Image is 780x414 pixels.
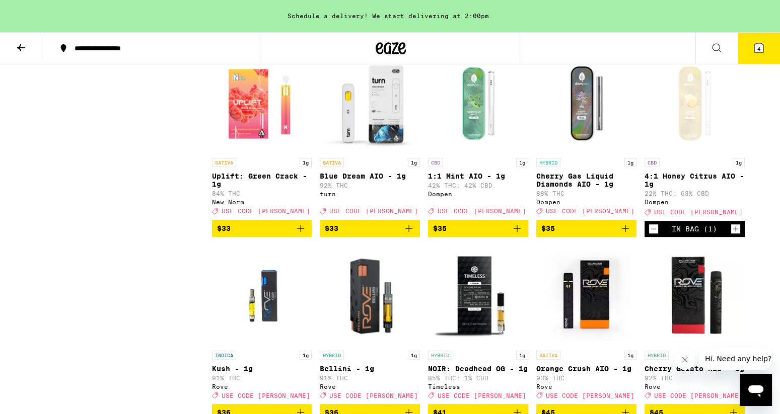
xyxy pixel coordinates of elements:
[516,158,528,167] p: 1g
[536,351,560,360] p: SATIVA
[428,172,528,180] p: 1:1 Mint AIO - 1g
[428,245,528,346] img: Timeless - NOIR: Deadhead OG - 1g
[212,375,312,381] p: 91% THC
[645,375,745,381] p: 92% THC
[675,350,695,370] iframe: Close message
[212,383,312,390] div: Rove
[428,375,528,381] p: 85% THC: 1% CBD
[645,351,669,360] p: HYBRID
[757,46,760,52] span: 4
[222,392,310,399] span: USE CODE [PERSON_NAME]
[645,190,745,197] p: 22% THC: 63% CBD
[624,158,636,167] p: 1g
[645,52,745,220] a: Open page for 4:1 Honey Citrus AIO - 1g from Dompen
[733,158,745,167] p: 1g
[672,225,717,233] div: In Bag (1)
[320,351,344,360] p: HYBRID
[320,375,420,381] p: 91% THC
[329,208,418,215] span: USE CODE [PERSON_NAME]
[428,52,528,219] a: Open page for 1:1 Mint AIO - 1g from Dompen
[428,245,528,404] a: Open page for NOIR: Deadhead OG - 1g from Timeless
[536,383,636,390] div: Rove
[320,52,420,153] img: turn - Blue Dream AIO - 1g
[212,220,312,237] button: Add to bag
[645,383,745,390] div: Rove
[645,245,745,346] img: Rove - Cherry Gelato AIO - 1g
[654,209,743,216] span: USE CODE [PERSON_NAME]
[438,392,526,399] span: USE CODE [PERSON_NAME]
[428,182,528,189] p: 42% THC: 42% CBD
[428,52,528,153] img: Dompen - 1:1 Mint AIO - 1g
[536,199,636,205] div: Dompen
[408,351,420,360] p: 1g
[212,351,236,360] p: INDICA
[536,245,636,404] a: Open page for Orange Crush AIO - 1g from Rove
[428,365,528,373] p: NOIR: Deadhead OG - 1g
[536,158,560,167] p: HYBRID
[320,220,420,237] button: Add to bag
[536,365,636,373] p: Orange Crush AIO - 1g
[300,158,312,167] p: 1g
[645,199,745,205] div: Dompen
[428,158,443,167] p: CBD
[320,245,420,346] img: Rove - Bellini - 1g
[536,375,636,381] p: 93% THC
[546,208,634,215] span: USE CODE [PERSON_NAME]
[516,351,528,360] p: 1g
[320,182,420,189] p: 92% THC
[320,383,420,390] div: Rove
[428,351,452,360] p: HYBRID
[624,351,636,360] p: 1g
[428,383,528,390] div: Timeless
[320,52,420,219] a: Open page for Blue Dream AIO - 1g from turn
[536,52,636,153] img: Dompen - Cherry Gas Liquid Diamonds AIO - 1g
[536,172,636,188] p: Cherry Gas Liquid Diamonds AIO - 1g
[212,158,236,167] p: SATIVA
[320,245,420,404] a: Open page for Bellini - 1g from Rove
[740,374,772,406] iframe: Button to launch messaging window
[408,158,420,167] p: 1g
[329,392,418,399] span: USE CODE [PERSON_NAME]
[212,190,312,197] p: 84% THC
[325,224,338,232] span: $33
[212,52,312,153] img: New Norm - Uplift: Green Crack - 1g
[212,52,312,219] a: Open page for Uplift: Green Crack - 1g from New Norm
[212,199,312,205] div: New Norm
[738,33,780,64] button: 4
[546,392,634,399] span: USE CODE [PERSON_NAME]
[320,158,344,167] p: SATIVA
[433,224,447,232] span: $35
[222,208,310,215] span: USE CODE [PERSON_NAME]
[428,191,528,197] div: Dompen
[699,348,772,370] iframe: Message from company
[536,190,636,197] p: 88% THC
[212,365,312,373] p: Kush - 1g
[536,245,636,346] img: Rove - Orange Crush AIO - 1g
[649,224,659,234] button: Decrement
[320,365,420,373] p: Bellini - 1g
[536,220,636,237] button: Add to bag
[428,220,528,237] button: Add to bag
[731,224,741,234] button: Increment
[541,224,555,232] span: $35
[300,351,312,360] p: 1g
[217,224,231,232] span: $33
[212,245,312,346] img: Rove - Kush - 1g
[438,208,526,215] span: USE CODE [PERSON_NAME]
[654,392,743,399] span: USE CODE [PERSON_NAME]
[212,172,312,188] p: Uplift: Green Crack - 1g
[212,245,312,404] a: Open page for Kush - 1g from Rove
[645,245,745,404] a: Open page for Cherry Gelato AIO - 1g from Rove
[645,365,745,373] p: Cherry Gelato AIO - 1g
[645,172,745,188] p: 4:1 Honey Citrus AIO - 1g
[320,172,420,180] p: Blue Dream AIO - 1g
[645,158,660,167] p: CBD
[536,52,636,219] a: Open page for Cherry Gas Liquid Diamonds AIO - 1g from Dompen
[320,191,420,197] div: turn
